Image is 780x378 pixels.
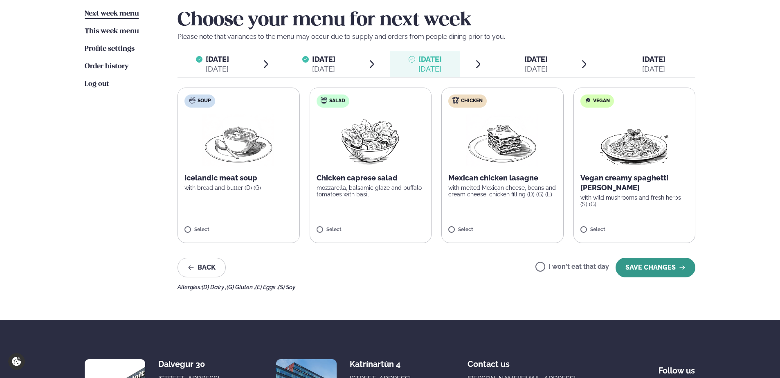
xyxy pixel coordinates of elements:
a: Next week menu [85,9,139,19]
h2: Choose your menu for next week [178,9,695,32]
span: Salad [329,98,345,104]
img: Vegan.svg [584,97,591,103]
span: Chicken [461,98,483,104]
a: Cookie settings [8,353,25,370]
p: Chicken caprese salad [317,173,425,183]
p: Please note that variances to the menu may occur due to supply and orders from people dining prio... [178,32,695,42]
span: Log out [85,81,109,88]
p: mozzarella, balsamic glaze and buffalo tomatoes with basil [317,184,425,198]
span: Next week menu [85,10,139,17]
img: Lasagna.png [466,114,538,166]
span: (E) Eggs , [255,284,278,290]
span: Soup [198,98,211,104]
span: (D) Dairy , [202,284,227,290]
p: Vegan creamy spaghetti [PERSON_NAME] [580,173,689,193]
span: [DATE] [524,55,548,63]
span: Vegan [593,98,610,104]
img: salad.svg [321,97,327,103]
span: Profile settings [85,45,135,52]
p: with wild mushrooms and fresh herbs (S) (G) [580,194,689,207]
a: This week menu [85,27,139,36]
span: Order history [85,63,128,70]
a: Order history [85,62,128,72]
p: with bread and butter (D) (G) [184,184,293,191]
div: Follow us [659,359,695,376]
a: Log out [85,79,109,89]
span: [DATE] [312,55,335,63]
p: Mexican chicken lasagne [448,173,557,183]
p: Icelandic meat soup [184,173,293,183]
div: Dalvegur 30 [158,359,223,369]
a: Profile settings [85,44,135,54]
img: Soup.png [202,114,274,166]
span: [DATE] [206,55,229,63]
button: SAVE CHANGES [616,258,695,277]
img: chicken.svg [452,97,459,103]
button: Back [178,258,226,277]
img: Spagetti.png [598,114,670,166]
div: [DATE] [642,64,665,74]
div: [DATE] [206,64,229,74]
div: [DATE] [418,64,442,74]
span: (S) Soy [278,284,295,290]
div: [DATE] [312,64,335,74]
img: soup.svg [189,97,196,103]
div: Katrínartún 4 [350,359,415,369]
span: This week menu [85,28,139,35]
span: [DATE] [642,55,665,63]
div: [DATE] [524,64,548,74]
span: (G) Gluten , [227,284,255,290]
span: [DATE] [418,55,442,63]
img: Salad.png [334,114,407,166]
span: Contact us [468,353,510,369]
div: Allergies: [178,284,695,290]
p: with melted Mexican cheese, beans and cream cheese, chicken filling (D) (G) (E) [448,184,557,198]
